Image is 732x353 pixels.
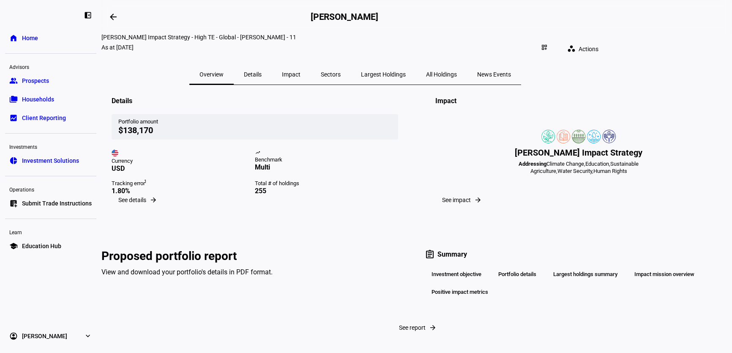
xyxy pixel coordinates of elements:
[425,267,488,282] div: Investment objective
[9,199,18,208] eth-mat-symbol: list_alt_add
[9,77,18,85] eth-mat-symbol: group
[361,71,406,77] span: Largest Holdings
[101,319,732,336] button: See report
[572,130,585,143] img: sustainableAgriculture.colored.svg
[5,109,96,126] a: bid_landscapeClient Reporting
[84,332,92,340] eth-mat-symbol: expand_more
[5,60,96,72] div: Advisors
[442,197,471,203] span: See impact
[541,130,555,143] img: climateChange.colored.svg
[9,242,18,250] eth-mat-symbol: school
[5,72,96,89] a: groupProspects
[282,71,300,77] span: Impact
[546,267,624,282] div: Largest holdings summary
[554,41,609,57] eth-quick-actions: Actions
[585,161,610,167] span: Education,
[5,30,96,47] a: homeHome
[435,192,487,208] button: See impact
[255,150,262,157] mat-icon: trending_up
[560,41,609,57] button: Actions
[435,97,456,105] div: Impact
[425,285,495,299] div: Positive impact metrics
[530,161,639,174] span: Sustainable Agriculture,
[477,71,511,77] span: News Events
[515,148,642,158] div: [PERSON_NAME] Impact Strategy
[5,226,96,238] div: Learn
[101,44,134,51] div: As at [DATE]
[101,34,609,41] div: Karmen Artmann Impact Strategy - High TE - Global - Artmann - 11
[112,97,132,105] div: Details
[22,332,67,340] span: [PERSON_NAME]
[118,118,391,125] div: Portfolio amount
[22,34,38,42] span: Home
[22,199,92,208] span: Submit Trade Instructions
[541,44,548,51] mat-icon: dashboard_customize
[474,196,482,204] mat-icon: arrow_forward
[425,249,435,260] mat-icon: assignment
[579,41,598,57] span: Actions
[492,267,543,282] div: Portfolio details
[255,163,398,171] div: Multi
[118,197,146,203] span: See details
[112,192,162,208] button: See details
[9,95,18,104] eth-mat-symbol: folder_copy
[22,77,49,85] span: Prospects
[199,71,224,77] span: Overview
[118,125,391,135] div: $138,170
[244,71,262,77] span: Details
[5,140,96,152] div: Investments
[5,91,96,108] a: folder_copyHouseholds
[255,156,398,163] div: Benchmark
[22,114,66,122] span: Client Reporting
[429,324,437,331] mat-icon: arrow_forward
[399,324,426,331] span: See report
[22,242,61,250] span: Education Hub
[112,187,255,195] div: 1.80%
[587,130,601,143] img: cleanWater.colored.svg
[150,196,157,204] mat-icon: arrow_forward
[9,156,18,165] eth-mat-symbol: pie_chart
[546,161,585,167] span: Climate Change,
[9,114,18,122] eth-mat-symbol: bid_landscape
[426,71,457,77] span: All Holdings
[9,332,18,340] eth-mat-symbol: account_circle
[255,187,398,195] div: 255
[628,267,701,282] div: Impact mission overview
[112,158,255,164] div: Currency
[22,95,54,104] span: Households
[9,34,18,42] eth-mat-symbol: home
[108,12,118,22] mat-icon: arrow_backwards
[593,168,627,174] span: Human Rights
[311,12,378,22] h2: [PERSON_NAME]
[602,130,616,143] img: humanRights.colored.svg
[255,180,398,187] div: Total # of holdings
[5,183,96,195] div: Operations
[101,249,409,263] div: Proposed portfolio report
[557,130,570,143] img: education.colored.svg
[112,180,255,187] div: Tracking error
[22,156,79,165] span: Investment Solutions
[112,164,255,172] div: USD
[425,249,732,260] div: Summary
[557,168,593,174] span: Water Security,
[5,152,96,169] a: pie_chartInvestment Solutions
[321,71,341,77] span: Sectors
[144,179,147,184] sup: 1
[567,44,576,53] mat-icon: workspaces
[84,11,92,19] eth-mat-symbol: left_panel_close
[519,161,546,167] b: Addressing
[101,268,409,276] div: View and download your portfolio's details in PDF format.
